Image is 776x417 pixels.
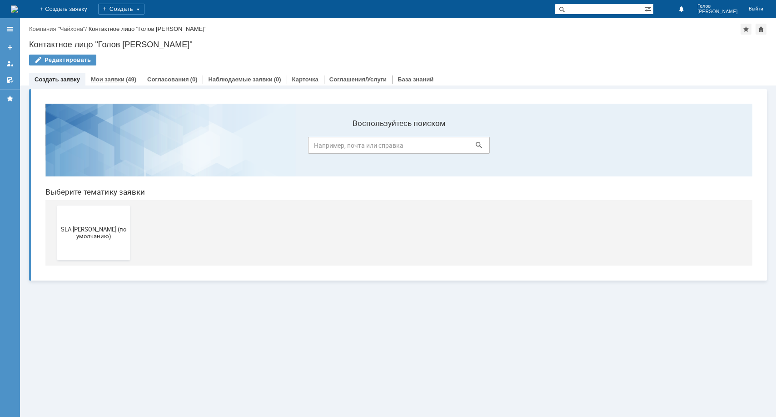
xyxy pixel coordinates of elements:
[697,9,738,15] span: [PERSON_NAME]
[208,76,272,83] a: Наблюдаемые заявки
[22,130,89,143] span: SLA [PERSON_NAME] (по умолчанию)
[274,76,281,83] div: (0)
[398,76,433,83] a: База знаний
[11,5,18,13] img: logo
[98,4,144,15] div: Создать
[3,40,17,55] a: Создать заявку
[3,56,17,71] a: Мои заявки
[329,76,387,83] a: Соглашения/Услуги
[19,109,92,164] button: SLA [PERSON_NAME] (по умолчанию)
[741,24,751,35] div: Добавить в избранное
[35,76,80,83] a: Создать заявку
[147,76,189,83] a: Согласования
[91,76,124,83] a: Мои заявки
[644,4,653,13] span: Расширенный поиск
[89,25,207,32] div: Контактное лицо "Голов [PERSON_NAME]"
[697,4,738,9] span: Голов
[756,24,766,35] div: Сделать домашней страницей
[29,25,85,32] a: Компания "Чайхона"
[270,22,452,31] label: Воспользуйтесь поиском
[292,76,318,83] a: Карточка
[126,76,136,83] div: (49)
[7,91,714,100] header: Выберите тематику заявки
[29,40,767,49] div: Контактное лицо "Голов [PERSON_NAME]"
[29,25,89,32] div: /
[270,40,452,57] input: Например, почта или справка
[11,5,18,13] a: Перейти на домашнюю страницу
[190,76,198,83] div: (0)
[3,73,17,87] a: Мои согласования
